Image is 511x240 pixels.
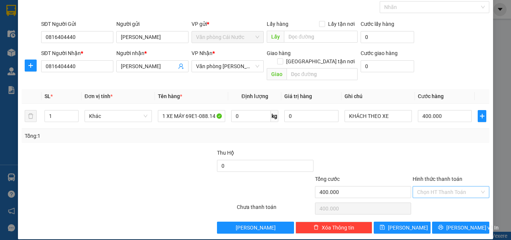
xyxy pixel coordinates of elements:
[287,68,358,80] input: Dọc đường
[413,176,462,182] label: Hình thức thanh toán
[284,110,338,122] input: 0
[196,61,259,72] span: Văn phòng Hồ Chí Minh
[446,224,499,232] span: [PERSON_NAME] và In
[85,93,113,99] span: Đơn vị tính
[361,60,414,72] input: Cước giao hàng
[342,89,415,104] th: Ghi chú
[89,110,147,122] span: Khác
[158,110,225,122] input: VD: Bàn, Ghế
[388,224,428,232] span: [PERSON_NAME]
[432,222,489,234] button: printer[PERSON_NAME] và In
[361,21,394,27] label: Cước lấy hàng
[192,50,212,56] span: VP Nhận
[217,222,294,234] button: [PERSON_NAME]
[322,224,354,232] span: Xóa Thông tin
[478,113,486,119] span: plus
[284,93,312,99] span: Giá trị hàng
[374,222,431,234] button: save[PERSON_NAME]
[41,49,113,57] div: SĐT Người Nhận
[25,110,37,122] button: delete
[236,203,314,216] div: Chưa thanh toán
[25,60,37,72] button: plus
[361,50,398,56] label: Cước giao hàng
[283,57,358,66] span: [GEOGRAPHIC_DATA] tận nơi
[438,225,443,231] span: printer
[361,31,414,43] input: Cước lấy hàng
[267,68,287,80] span: Giao
[25,132,198,140] div: Tổng: 1
[192,20,264,28] div: VP gửi
[418,93,444,99] span: Cước hàng
[241,93,268,99] span: Định lượng
[315,176,340,182] span: Tổng cước
[478,110,486,122] button: plus
[25,63,36,69] span: plus
[45,93,51,99] span: SL
[116,20,189,28] div: Người gửi
[267,50,291,56] span: Giao hàng
[196,31,259,43] span: Văn phòng Cái Nước
[236,224,276,232] span: [PERSON_NAME]
[296,222,372,234] button: deleteXóa Thông tin
[178,63,184,69] span: user-add
[284,31,358,43] input: Dọc đường
[116,49,189,57] div: Người nhận
[271,110,278,122] span: kg
[313,225,319,231] span: delete
[267,31,284,43] span: Lấy
[345,110,412,122] input: Ghi Chú
[217,150,234,156] span: Thu Hộ
[380,225,385,231] span: save
[325,20,358,28] span: Lấy tận nơi
[158,93,182,99] span: Tên hàng
[267,21,288,27] span: Lấy hàng
[41,20,113,28] div: SĐT Người Gửi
